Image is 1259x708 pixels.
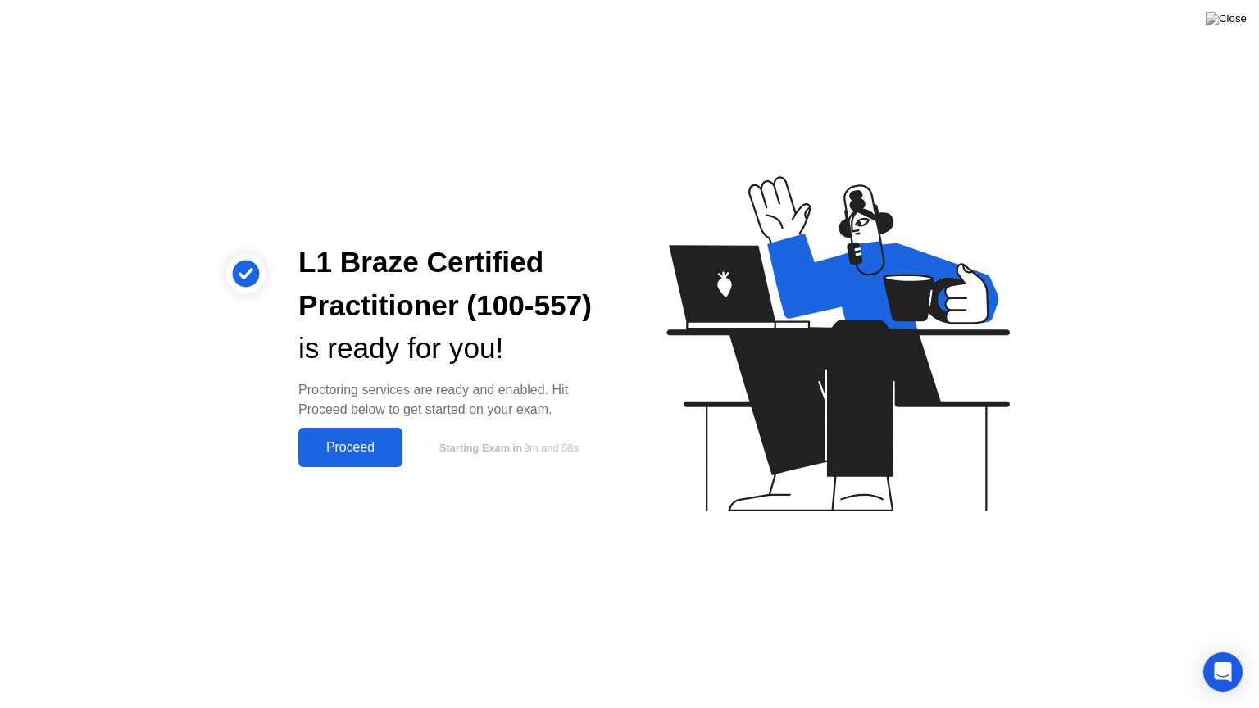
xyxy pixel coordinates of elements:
[524,442,579,454] span: 9m and 58s
[303,440,398,455] div: Proceed
[298,327,603,370] div: is ready for you!
[298,241,603,328] div: L1 Braze Certified Practitioner (100-557)
[298,428,402,467] button: Proceed
[411,432,603,463] button: Starting Exam in9m and 58s
[298,380,603,420] div: Proctoring services are ready and enabled. Hit Proceed below to get started on your exam.
[1206,12,1247,25] img: Close
[1203,652,1243,692] div: Open Intercom Messenger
